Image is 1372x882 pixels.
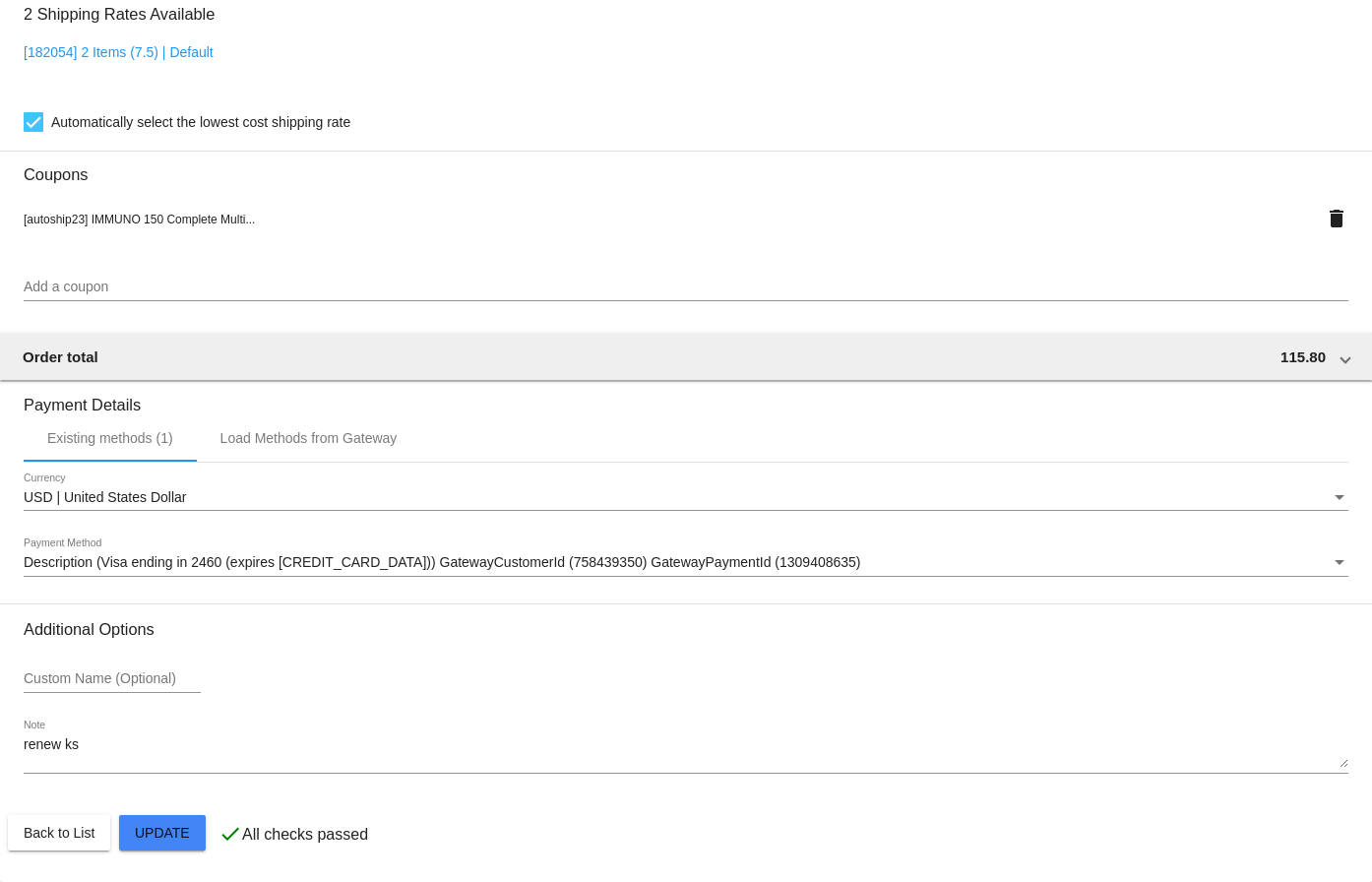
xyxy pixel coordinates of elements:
[24,555,1348,571] mat-select: Payment Method
[24,489,186,505] span: USD | United States Dollar
[218,822,242,846] mat-icon: check
[135,825,190,841] span: Update
[220,430,398,446] div: Load Methods from Gateway
[51,110,350,134] span: Automatically select the lowest cost shipping rate
[8,815,110,850] button: Back to List
[24,280,1348,295] input: Add a coupon
[24,554,861,570] span: Description (Visa ending in 2460 (expires [CREDIT_CARD_DATA])) GatewayCustomerId (758439350) Gate...
[24,671,201,687] input: Custom Name (Optional)
[47,430,173,446] div: Existing methods (1)
[24,151,1348,184] h3: Coupons
[24,825,94,841] span: Back to List
[1280,348,1326,365] span: 115.80
[24,44,214,60] a: [182054] 2 Items (7.5) | Default
[24,490,1348,506] mat-select: Currency
[23,348,98,365] span: Order total
[242,826,368,844] p: All checks passed
[24,381,1348,414] h3: Payment Details
[1325,207,1348,230] mat-icon: delete
[24,620,1348,639] h3: Additional Options
[119,815,206,850] button: Update
[24,213,255,226] span: [autoship23] IMMUNO 150 Complete Multi...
